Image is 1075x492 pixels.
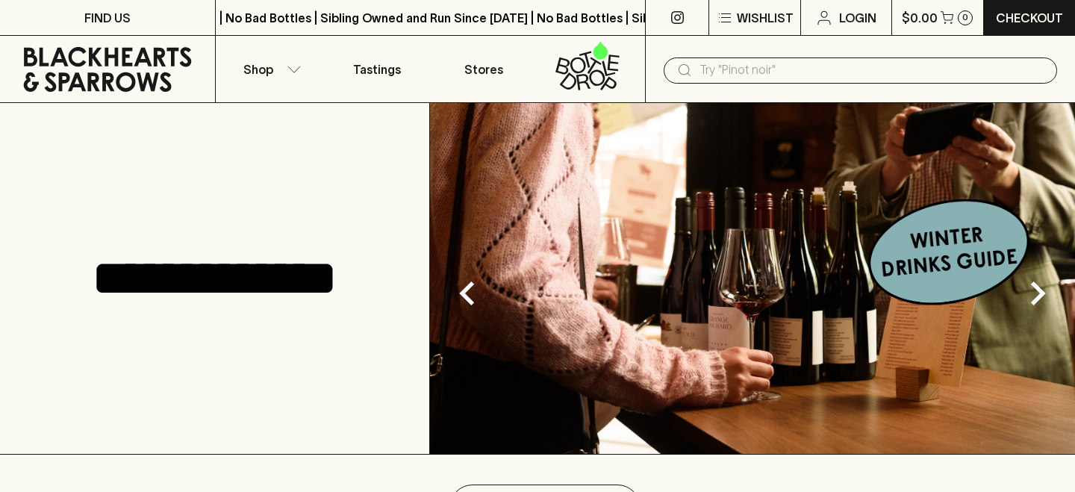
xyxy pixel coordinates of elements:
[1008,264,1068,323] button: Next
[84,9,131,27] p: FIND US
[737,9,794,27] p: Wishlist
[839,9,876,27] p: Login
[962,13,968,22] p: 0
[430,103,1075,454] img: optimise
[431,36,538,102] a: Stores
[437,264,497,323] button: Previous
[323,36,431,102] a: Tastings
[216,36,323,102] button: Shop
[699,58,1045,82] input: Try "Pinot noir"
[996,9,1063,27] p: Checkout
[464,60,503,78] p: Stores
[902,9,938,27] p: $0.00
[353,60,401,78] p: Tastings
[243,60,273,78] p: Shop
